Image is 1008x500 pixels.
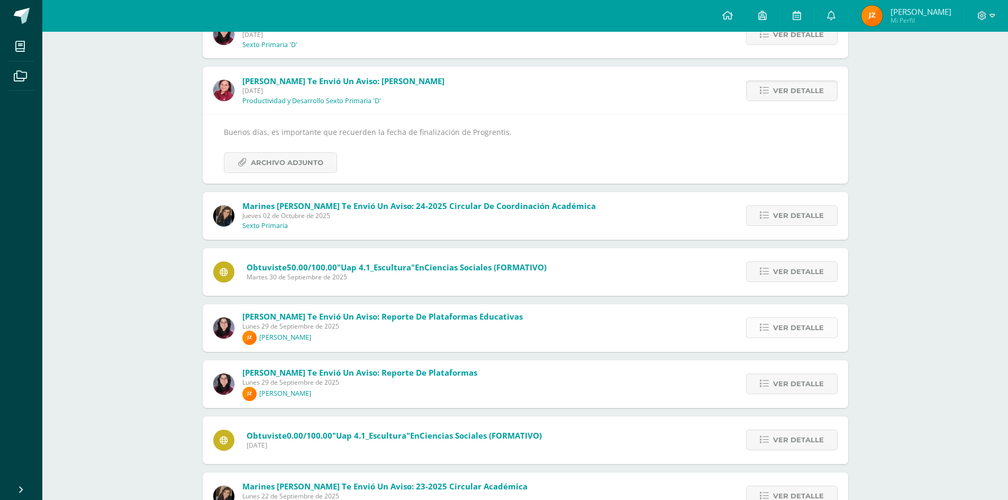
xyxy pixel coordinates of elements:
[247,272,547,281] span: Martes 30 de Septiembre de 2025
[420,430,542,441] span: Ciencias Sociales (FORMATIVO)
[773,206,824,225] span: Ver detalle
[242,201,596,211] span: Marines [PERSON_NAME] te envió un aviso: 24-2025 Circular de Coordinación Académica
[891,6,951,17] span: [PERSON_NAME]
[213,80,234,101] img: 258f2c28770a8c8efa47561a5b85f558.png
[861,5,883,26] img: a2eb3c0dd03217aac30cbb020032a0ce.png
[213,205,234,226] img: 6f99ca85ee158e1ea464f4dd0b53ae36.png
[424,262,547,272] span: Ciencias Sociales (FORMATIVO)
[242,30,625,39] span: [DATE]
[259,333,311,342] p: [PERSON_NAME]
[773,25,824,44] span: Ver detalle
[247,430,542,441] span: Obtuviste en
[773,374,824,394] span: Ver detalle
[773,430,824,450] span: Ver detalle
[224,152,337,173] a: Archivo Adjunto
[213,317,234,339] img: f1067e2d6ed4d93e3fdd1602a9c4be33.png
[242,211,596,220] span: Jueves 02 de Octubre de 2025
[332,430,410,441] span: "Uap 4.1_Escultura"
[242,331,257,345] img: f2e32edcbd8cac60f5288cdab7b80be6.png
[213,24,234,45] img: f1067e2d6ed4d93e3fdd1602a9c4be33.png
[247,441,542,450] span: [DATE]
[242,367,477,378] span: [PERSON_NAME] te envió un aviso: Reporte de plataformas
[242,322,523,331] span: Lunes 29 de Septiembre de 2025
[891,16,951,25] span: Mi Perfil
[242,311,523,322] span: [PERSON_NAME] te envió un aviso: Reporte de plataformas educativas
[242,41,297,49] p: Sexto Primaria 'D'
[773,262,824,281] span: Ver detalle
[242,387,257,401] img: f2e32edcbd8cac60f5288cdab7b80be6.png
[242,222,288,230] p: Sexto Primaria
[242,76,444,86] span: [PERSON_NAME] te envió un aviso: [PERSON_NAME]
[242,378,477,387] span: Lunes 29 de Septiembre de 2025
[251,153,323,172] span: Archivo Adjunto
[242,86,444,95] span: [DATE]
[224,125,827,172] div: Buenos días, es importante que recuerden la fecha de finalización de Progrentis.
[242,97,381,105] p: Productividad y Desarrollo Sexto Primaria 'D'
[242,481,528,492] span: Marines [PERSON_NAME] te envió un aviso: 23-2025 Circular Académica
[773,81,824,101] span: Ver detalle
[259,389,311,398] p: [PERSON_NAME]
[773,318,824,338] span: Ver detalle
[337,262,415,272] span: "Uap 4.1_Escultura"
[247,262,547,272] span: Obtuviste en
[287,262,337,272] span: 50.00/100.00
[287,430,332,441] span: 0.00/100.00
[213,374,234,395] img: f1067e2d6ed4d93e3fdd1602a9c4be33.png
